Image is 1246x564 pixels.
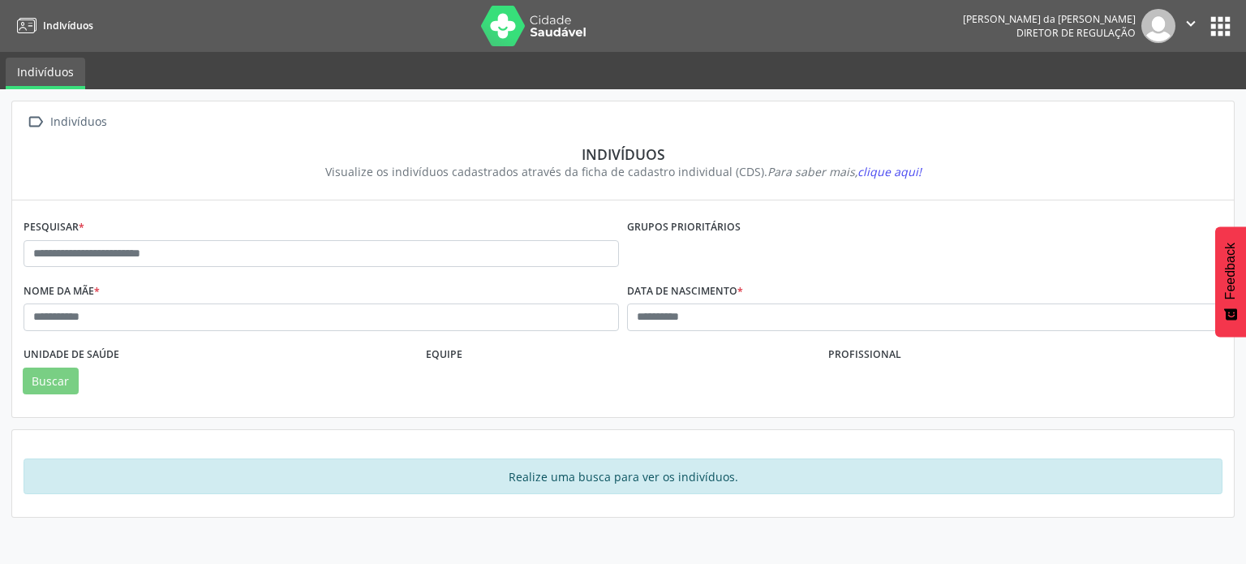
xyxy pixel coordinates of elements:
i:  [1182,15,1200,32]
span: clique aqui! [857,164,922,179]
a: Indivíduos [6,58,85,89]
label: Data de nascimento [627,278,743,304]
div: Indivíduos [47,110,110,134]
div: Realize uma busca para ver os indivíduos. [24,459,1222,494]
label: Unidade de saúde [24,342,119,368]
div: [PERSON_NAME] da [PERSON_NAME] [963,12,1136,26]
div: Visualize os indivíduos cadastrados através da ficha de cadastro individual (CDS). [35,163,1211,180]
i:  [24,110,47,134]
button:  [1175,9,1206,43]
span: Indivíduos [43,19,93,32]
label: Equipe [426,342,462,368]
label: Nome da mãe [24,278,100,304]
a:  Indivíduos [24,110,110,134]
a: Indivíduos [11,12,93,39]
div: Indivíduos [35,145,1211,163]
label: Profissional [828,342,901,368]
label: Pesquisar [24,215,84,240]
button: apps [1206,12,1235,41]
i: Para saber mais, [767,164,922,179]
span: Feedback [1223,243,1238,299]
button: Buscar [23,368,79,395]
button: Feedback - Mostrar pesquisa [1215,226,1246,337]
img: img [1141,9,1175,43]
span: Diretor de regulação [1016,26,1136,40]
label: Grupos prioritários [627,215,741,240]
